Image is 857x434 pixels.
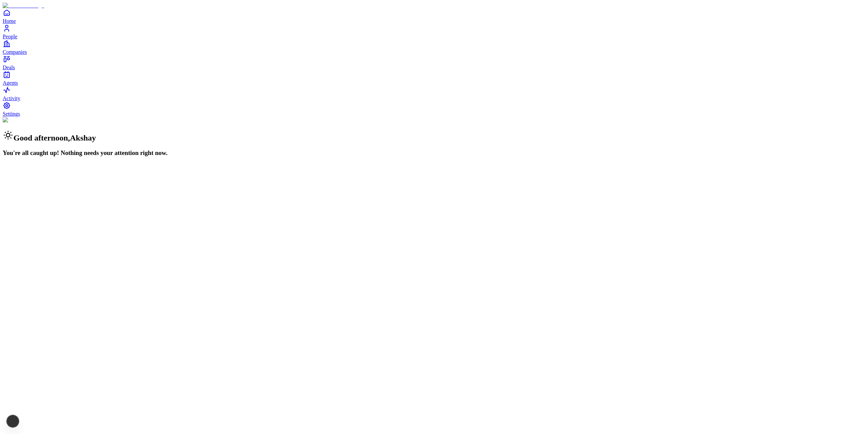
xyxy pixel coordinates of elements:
span: Activity [3,95,20,101]
a: Deals [3,55,854,70]
span: Companies [3,49,27,55]
a: Home [3,9,854,24]
img: Item Brain Logo [3,3,44,9]
span: Agents [3,80,18,86]
img: Background [3,117,34,123]
h3: You're all caught up! Nothing needs your attention right now. [3,149,854,157]
span: Home [3,18,16,24]
span: Settings [3,111,20,117]
span: People [3,34,17,39]
span: Deals [3,65,15,70]
h2: Good afternoon , Akshay [3,130,854,143]
a: Settings [3,102,854,117]
a: Activity [3,86,854,101]
a: Agents [3,71,854,86]
a: Companies [3,40,854,55]
a: People [3,24,854,39]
